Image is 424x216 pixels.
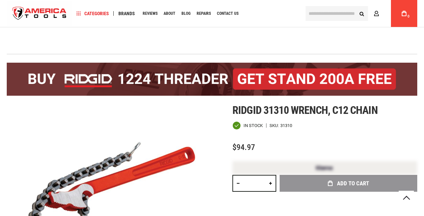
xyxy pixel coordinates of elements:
[232,143,255,152] span: $94.97
[280,123,292,128] div: 31310
[115,9,138,18] a: Brands
[7,1,72,26] a: store logo
[355,7,368,20] button: Search
[232,104,377,117] span: Ridgid 31310 wrench, c12 chain
[181,11,191,16] span: Blog
[197,11,211,16] span: Repairs
[194,9,214,18] a: Repairs
[77,11,109,16] span: Categories
[164,11,175,16] span: About
[143,11,158,16] span: Reviews
[140,9,161,18] a: Reviews
[74,9,112,18] a: Categories
[7,1,72,26] img: America Tools
[407,14,409,18] span: 0
[214,9,242,18] a: Contact Us
[232,121,263,130] div: Availability
[178,9,194,18] a: Blog
[118,11,135,16] span: Brands
[244,123,263,128] span: In stock
[7,63,417,96] img: BOGO: Buy the RIDGID® 1224 Threader (26092), get the 92467 200A Stand FREE!
[161,9,178,18] a: About
[217,11,238,16] span: Contact Us
[270,123,280,128] strong: SKU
